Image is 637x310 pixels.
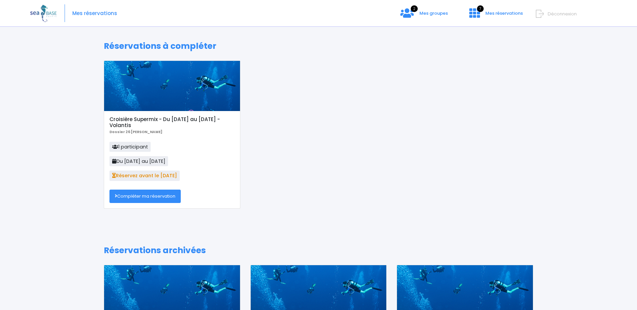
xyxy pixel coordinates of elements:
[109,156,168,166] span: Du [DATE] au [DATE]
[109,171,180,181] span: Réservez avant le [DATE]
[104,41,533,51] h1: Réservations à compléter
[548,11,577,17] span: Déconnexion
[485,10,523,16] span: Mes réservations
[104,245,533,255] h1: Réservations archivées
[109,190,181,203] a: Compléter ma réservation
[109,142,151,152] span: 1 participant
[477,5,484,12] span: 7
[109,116,234,128] h5: Croisière Supermix - Du [DATE] au [DATE] - Volantis
[395,12,453,19] a: 2 Mes groupes
[411,5,418,12] span: 2
[109,129,162,134] b: Dossier 26 [PERSON_NAME]
[464,12,527,19] a: 7 Mes réservations
[419,10,448,16] span: Mes groupes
